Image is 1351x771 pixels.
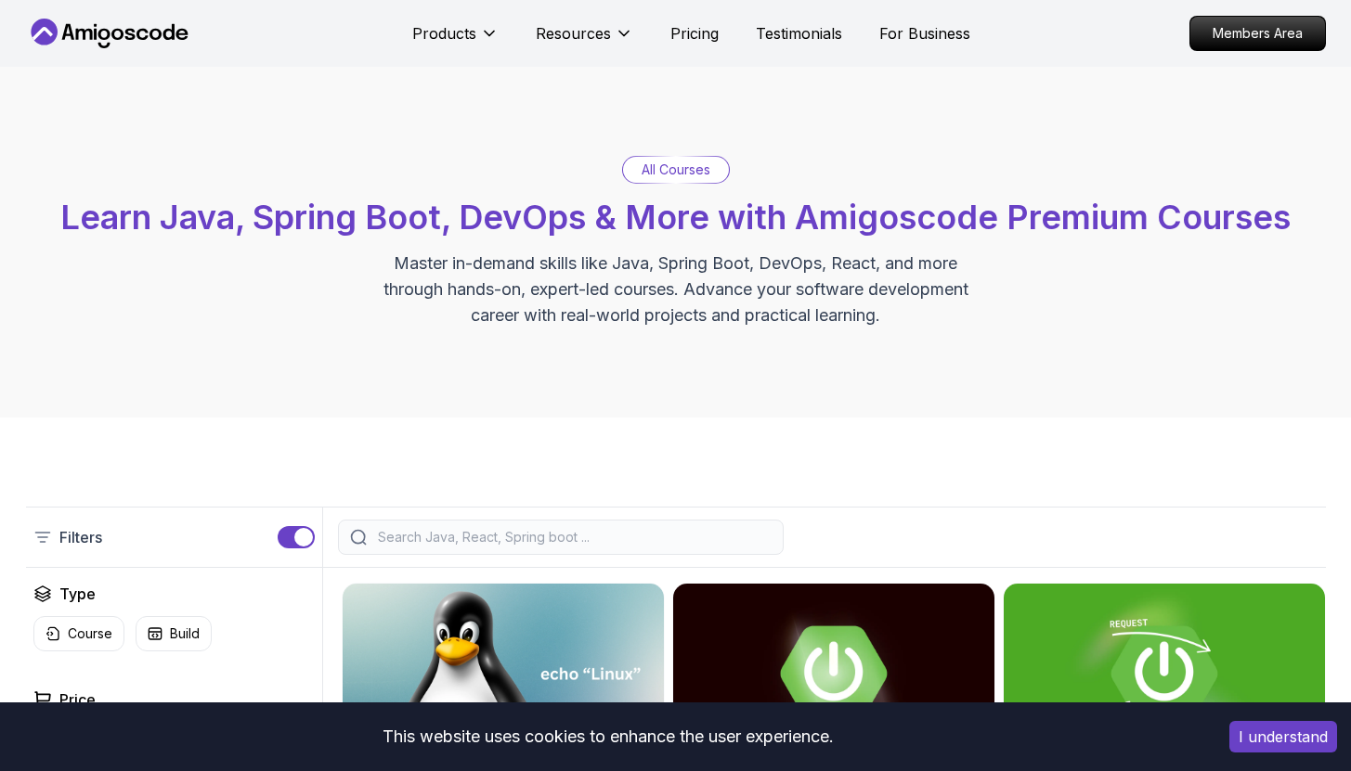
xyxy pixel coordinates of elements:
[1189,16,1326,51] a: Members Area
[374,528,772,546] input: Search Java, React, Spring boot ...
[412,22,476,45] p: Products
[673,584,994,764] img: Advanced Spring Boot card
[170,624,200,643] p: Build
[14,716,1202,757] div: This website uses cookies to enhance the user experience.
[68,624,112,643] p: Course
[879,22,970,45] a: For Business
[756,22,842,45] a: Testimonials
[536,22,633,59] button: Resources
[136,616,212,651] button: Build
[536,22,611,45] p: Resources
[412,22,499,59] button: Products
[59,688,96,711] h2: Price
[1229,721,1337,752] button: Accept cookies
[60,197,1291,238] span: Learn Java, Spring Boot, DevOps & More with Amigoscode Premium Courses
[1004,584,1325,764] img: Building APIs with Spring Boot card
[33,616,124,651] button: Course
[670,22,719,45] a: Pricing
[343,584,664,764] img: Linux Fundamentals card
[59,583,96,605] h2: Type
[59,526,102,548] p: Filters
[642,161,710,179] p: All Courses
[364,251,988,328] p: Master in-demand skills like Java, Spring Boot, DevOps, React, and more through hands-on, expert-...
[1190,17,1325,50] p: Members Area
